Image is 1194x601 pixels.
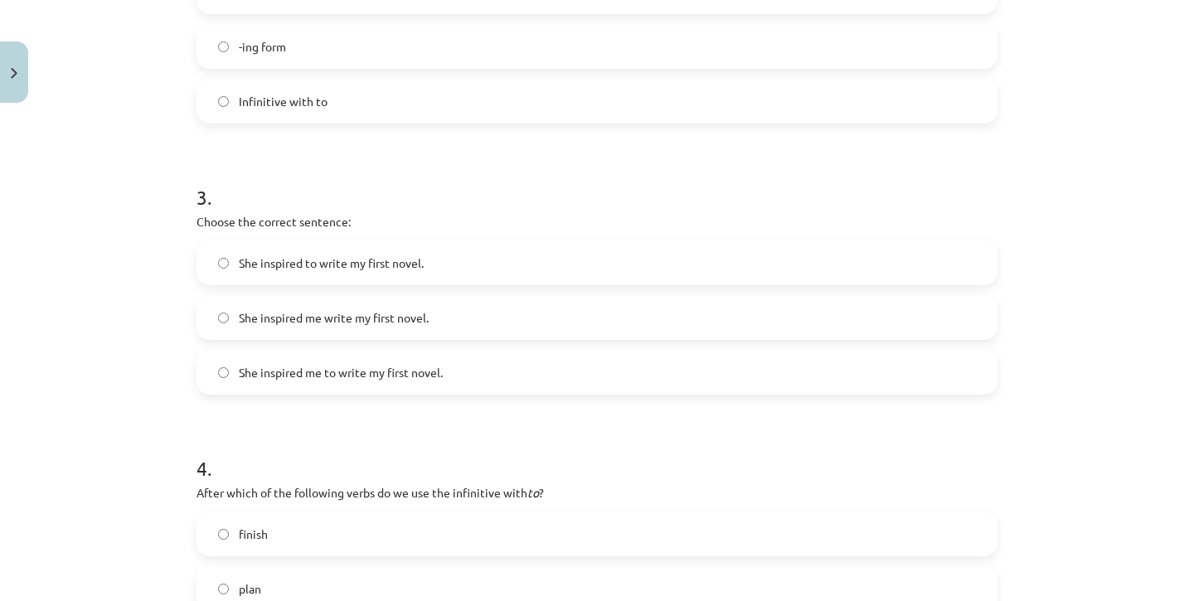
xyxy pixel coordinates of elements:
[218,529,229,540] input: finish
[239,309,429,327] span: She inspired me write my first novel.
[197,213,997,230] p: Choose the correct sentence:
[239,93,328,110] span: Infinitive with to
[218,41,229,52] input: -ing form
[218,96,229,107] input: Infinitive with to
[527,485,539,500] em: to
[11,68,17,79] img: icon-close-lesson-0947bae3869378f0d4975bcd49f059093ad1ed9edebbc8119c70593378902aed.svg
[218,258,229,269] input: She inspired to write my first novel.
[218,584,229,594] input: plan
[197,157,997,208] h1: 3 .
[218,367,229,378] input: She inspired me to write my first novel.
[218,313,229,323] input: She inspired me write my first novel.
[239,254,424,272] span: She inspired to write my first novel.
[239,38,286,56] span: -ing form
[239,580,261,598] span: plan
[239,364,443,381] span: She inspired me to write my first novel.
[197,484,997,502] p: After which of the following verbs do we use the infinitive with ?
[197,428,997,479] h1: 4 .
[239,526,268,543] span: finish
